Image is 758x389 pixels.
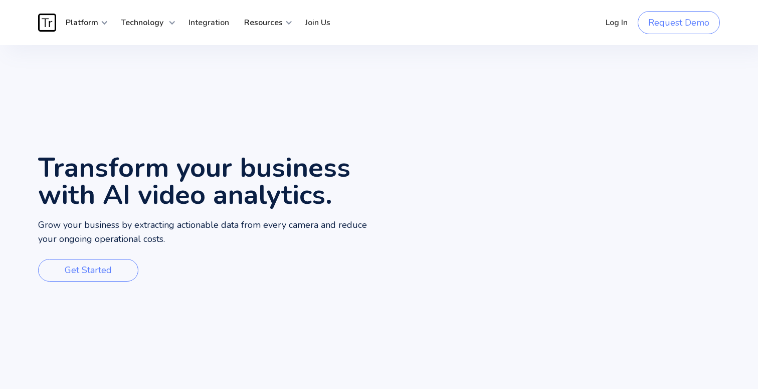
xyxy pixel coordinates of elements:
a: Request Demo [638,11,720,34]
a: Integration [181,8,237,38]
div: Resources [237,8,293,38]
strong: Technology [121,17,163,28]
div: Platform [58,8,108,38]
a: Get Started [38,259,138,282]
a: Join Us [298,8,338,38]
img: Traces Logo [38,14,56,32]
div: Technology [113,8,176,38]
a: Log In [598,8,635,38]
a: home [38,14,58,32]
p: Grow your business by extracting actionable data from every camera and reduce your ongoing operat... [38,218,379,246]
strong: Platform [66,17,98,28]
strong: Resources [244,17,283,28]
h1: Transform your business with AI video analytics. [38,154,379,208]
